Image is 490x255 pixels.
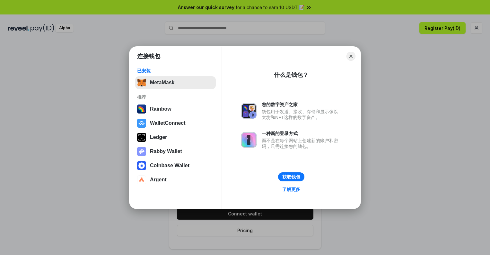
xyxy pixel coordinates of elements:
button: MetaMask [135,76,216,89]
div: 了解更多 [282,187,300,192]
img: svg+xml,%3Csvg%20fill%3D%22none%22%20height%3D%2233%22%20viewBox%3D%220%200%2035%2033%22%20width%... [137,78,146,87]
img: svg+xml,%3Csvg%20xmlns%3D%22http%3A%2F%2Fwww.w3.org%2F2000%2Fsvg%22%20fill%3D%22none%22%20viewBox... [241,132,257,148]
div: 一种新的登录方式 [262,131,341,136]
button: Close [346,52,355,61]
img: svg+xml,%3Csvg%20xmlns%3D%22http%3A%2F%2Fwww.w3.org%2F2000%2Fsvg%22%20fill%3D%22none%22%20viewBox... [137,147,146,156]
div: 钱包用于发送、接收、存储和显示像以太坊和NFT这样的数字资产。 [262,109,341,120]
img: svg+xml,%3Csvg%20xmlns%3D%22http%3A%2F%2Fwww.w3.org%2F2000%2Fsvg%22%20fill%3D%22none%22%20viewBox... [241,103,257,119]
img: svg+xml,%3Csvg%20xmlns%3D%22http%3A%2F%2Fwww.w3.org%2F2000%2Fsvg%22%20width%3D%2228%22%20height%3... [137,133,146,142]
button: Coinbase Wallet [135,159,216,172]
img: svg+xml,%3Csvg%20width%3D%2228%22%20height%3D%2228%22%20viewBox%3D%220%200%2028%2028%22%20fill%3D... [137,161,146,170]
div: Ledger [150,134,167,140]
div: Coinbase Wallet [150,163,189,168]
button: WalletConnect [135,117,216,130]
button: Argent [135,173,216,186]
button: Rabby Wallet [135,145,216,158]
div: MetaMask [150,80,174,86]
div: 已安装 [137,68,214,74]
div: 而不是在每个网站上创建新的账户和密码，只需连接您的钱包。 [262,138,341,149]
button: Rainbow [135,103,216,115]
img: svg+xml,%3Csvg%20width%3D%2228%22%20height%3D%2228%22%20viewBox%3D%220%200%2028%2028%22%20fill%3D... [137,175,146,184]
button: 获取钱包 [278,172,304,181]
div: Rabby Wallet [150,149,182,154]
button: Ledger [135,131,216,144]
div: 获取钱包 [282,174,300,180]
a: 了解更多 [278,185,304,194]
img: svg+xml,%3Csvg%20width%3D%22120%22%20height%3D%22120%22%20viewBox%3D%220%200%20120%20120%22%20fil... [137,105,146,114]
h1: 连接钱包 [137,52,160,60]
div: 什么是钱包？ [274,71,309,79]
div: 您的数字资产之家 [262,102,341,107]
img: svg+xml,%3Csvg%20width%3D%2228%22%20height%3D%2228%22%20viewBox%3D%220%200%2028%2028%22%20fill%3D... [137,119,146,128]
div: 推荐 [137,94,214,100]
div: Argent [150,177,167,183]
div: Rainbow [150,106,171,112]
div: WalletConnect [150,120,186,126]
